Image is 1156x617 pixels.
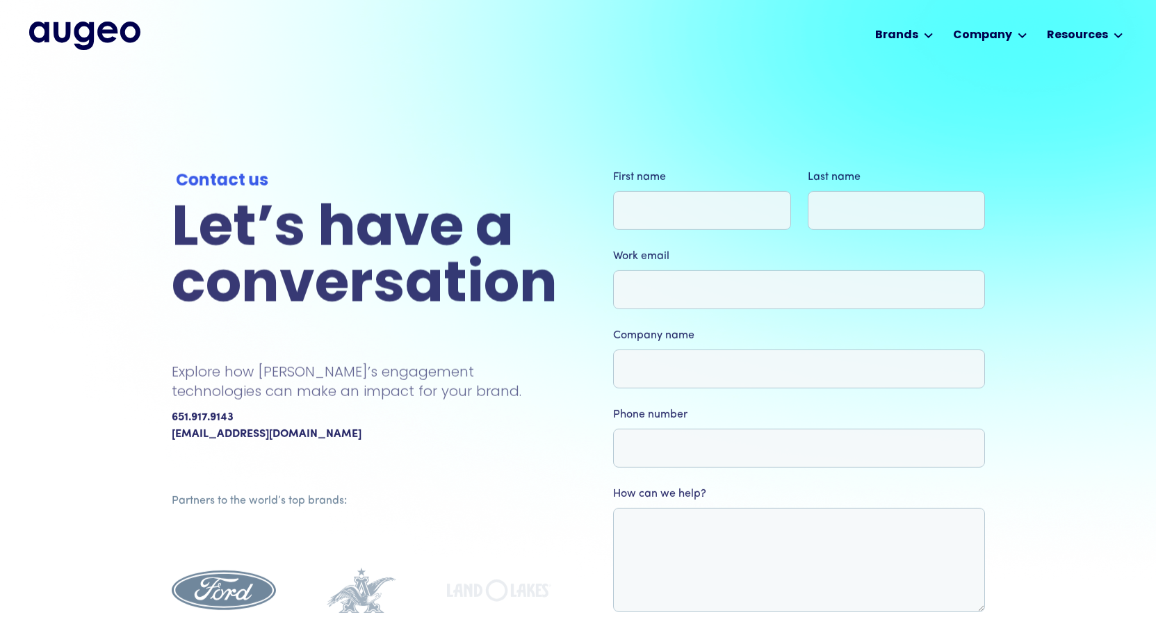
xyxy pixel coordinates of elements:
label: How can we help? [613,486,985,502]
label: First name [613,169,791,186]
label: Last name [807,169,985,186]
div: Resources [1047,27,1108,44]
div: Partners to the world’s top brands: [172,493,551,509]
p: Explore how [PERSON_NAME]’s engagement technologies can make an impact for your brand. [172,362,557,401]
label: Company name [613,327,985,344]
div: Brands [875,27,918,44]
img: Augeo's full logo in midnight blue. [29,22,140,49]
div: 651.917.9143 [172,409,234,426]
a: [EMAIL_ADDRESS][DOMAIN_NAME] [172,426,361,443]
label: Phone number [613,406,985,423]
a: home [29,22,140,49]
h2: Let’s have a conversation [172,202,557,315]
div: Contact us [175,169,553,193]
div: Company [953,27,1012,44]
label: Work email [613,248,985,265]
